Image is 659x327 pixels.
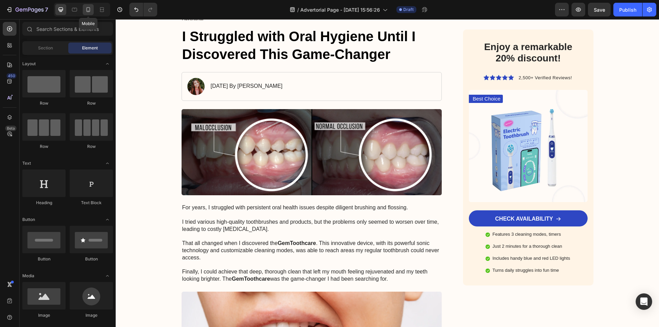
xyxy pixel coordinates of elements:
button: Save [588,3,611,16]
div: Row [70,100,113,106]
span: Save [594,7,605,13]
span: Element [82,45,98,51]
span: Button [22,217,35,223]
strong: GemToothcare [162,221,200,227]
div: Heading [22,200,66,206]
span: / [297,6,299,13]
div: Image [22,312,66,318]
span: Toggle open [102,270,113,281]
div: Open Intercom Messenger [636,293,652,310]
div: Image [70,312,113,318]
strong: GemToothcare [116,257,154,262]
span: Draft [403,7,414,13]
p: CHECK AVAILABILITY [380,196,438,203]
div: Row [22,143,66,150]
p: Turns daily struggles into fun time [377,248,454,254]
div: Row [70,143,113,150]
span: Toggle open [102,158,113,169]
span: Section [38,45,53,51]
div: Button [70,256,113,262]
p: 7 [45,5,48,14]
p: Includes handy blue and red LED lights [377,236,454,242]
a: CHECK AVAILABILITY [353,191,472,208]
span: Media [22,273,34,279]
span: Toggle open [102,58,113,69]
span: 2,500+ Verified Reviews! [403,56,456,61]
div: Button [22,256,66,262]
span: Toggle open [102,214,113,225]
h2: Enjoy a remarkable 20% discount! [359,21,466,46]
button: Publish [613,3,642,16]
div: Text Block [70,200,113,206]
span: Advertorial Page - [DATE] 15:56:26 [300,6,380,13]
iframe: Design area [116,19,659,327]
div: Publish [619,6,636,13]
p: Best Choice [357,77,385,83]
button: 7 [3,3,51,16]
div: Undo/Redo [129,3,157,16]
div: 450 [7,73,16,79]
p: Features 3 cleaning modes, timers [377,213,454,219]
span: Layout [22,61,36,67]
input: Search Sections & Elements [22,22,113,36]
div: Row [22,100,66,106]
div: Beta [5,126,16,131]
span: Text [22,160,31,166]
p: Just 2 minutes for a thorough clean [377,225,454,231]
img: gempages_581682809412780771-6dd31dee-9942-4132-ba10-b81fc283b31c.webp [353,71,472,183]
